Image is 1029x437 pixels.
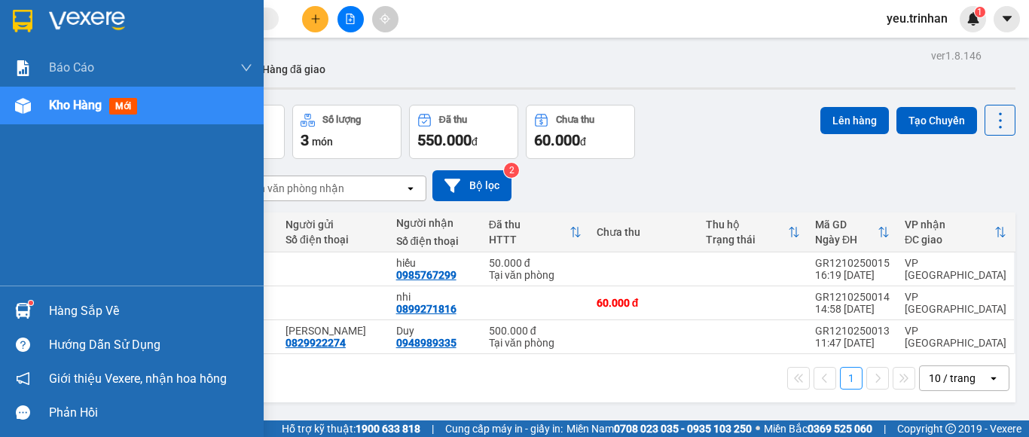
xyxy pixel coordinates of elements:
div: Chọn văn phòng nhận [240,181,344,196]
button: Đã thu550.000đ [409,105,518,159]
img: icon-new-feature [966,12,980,26]
span: caret-down [1000,12,1014,26]
div: VP nhận [905,218,994,231]
span: environment [87,36,99,48]
span: 1 [977,7,982,17]
div: Duy [396,325,474,337]
span: Giới thiệu Vexere, nhận hoa hồng [49,369,227,388]
div: ĐC giao [905,234,994,246]
svg: open [988,372,1000,384]
button: Chưa thu60.000đ [526,105,635,159]
div: Mã GD [815,218,878,231]
li: 0983 44 7777 [7,71,287,90]
span: Miền Nam [566,420,752,437]
span: copyright [945,423,956,434]
svg: open [405,182,417,194]
div: 50.000 đ [489,257,582,269]
div: Hướng dẫn sử dụng [49,334,252,356]
img: warehouse-icon [15,303,31,319]
div: VP [GEOGRAPHIC_DATA] [905,257,1006,281]
b: GỬI : VP Giá Rai [7,112,154,137]
span: | [432,420,434,437]
div: phạm kỷ [285,325,381,337]
button: plus [302,6,328,32]
div: Đã thu [489,218,569,231]
div: Số lượng [322,115,361,125]
div: 500.000 đ [489,325,582,337]
div: Số điện thoại [396,235,474,247]
div: Ngày ĐH [815,234,878,246]
div: 0948989335 [396,337,456,349]
strong: 0369 525 060 [808,423,872,435]
button: 1 [840,367,863,390]
div: Phản hồi [49,402,252,424]
span: notification [16,371,30,386]
div: Người gửi [285,218,381,231]
button: Lên hàng [820,107,889,134]
th: Toggle SortBy [808,212,897,252]
span: mới [109,98,137,115]
button: file-add [337,6,364,32]
div: VP [GEOGRAPHIC_DATA] [905,325,1006,349]
div: 16:19 [DATE] [815,269,890,281]
button: Số lượng3món [292,105,402,159]
div: nhi [396,291,474,303]
img: logo-vxr [13,10,32,32]
div: Số điện thoại [285,234,381,246]
div: VP [GEOGRAPHIC_DATA] [905,291,1006,315]
div: Thu hộ [706,218,788,231]
button: Tạo Chuyến [896,107,977,134]
button: caret-down [994,6,1020,32]
span: file-add [345,14,356,24]
th: Toggle SortBy [481,212,589,252]
span: món [312,136,333,148]
div: 60.000 đ [597,297,691,309]
li: [STREET_ADDRESS][PERSON_NAME] [7,33,287,71]
span: đ [472,136,478,148]
div: Tại văn phòng [489,269,582,281]
span: down [240,62,252,74]
span: Hỗ trợ kỹ thuật: [282,420,420,437]
div: GR1210250014 [815,291,890,303]
div: 10 / trang [929,371,976,386]
span: 3 [301,131,309,149]
span: Kho hàng [49,98,102,112]
span: đ [580,136,586,148]
div: Người nhận [396,217,474,229]
span: Cung cấp máy in - giấy in: [445,420,563,437]
b: TRÍ NHÂN [87,10,163,29]
span: ⚪️ [756,426,760,432]
button: Hàng đã giao [250,51,337,87]
span: 550.000 [417,131,472,149]
span: 60.000 [534,131,580,149]
strong: 1900 633 818 [356,423,420,435]
div: Chưa thu [597,226,691,238]
span: Miền Bắc [764,420,872,437]
span: question-circle [16,338,30,352]
sup: 1 [29,301,33,305]
th: Toggle SortBy [897,212,1014,252]
div: 0899271816 [396,303,456,315]
div: Tại văn phòng [489,337,582,349]
span: Báo cáo [49,58,94,77]
div: GR1210250015 [815,257,890,269]
span: aim [380,14,390,24]
strong: 0708 023 035 - 0935 103 250 [614,423,752,435]
span: | [884,420,886,437]
div: GR1210250013 [815,325,890,337]
div: 14:58 [DATE] [815,303,890,315]
span: phone [87,74,99,86]
span: message [16,405,30,420]
div: 0985767299 [396,269,456,281]
img: warehouse-icon [15,98,31,114]
img: solution-icon [15,60,31,76]
div: Trạng thái [706,234,788,246]
button: Bộ lọc [432,170,511,201]
button: aim [372,6,398,32]
div: 11:47 [DATE] [815,337,890,349]
div: Đã thu [439,115,467,125]
sup: 1 [975,7,985,17]
div: Chưa thu [556,115,594,125]
span: plus [310,14,321,24]
th: Toggle SortBy [698,212,808,252]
